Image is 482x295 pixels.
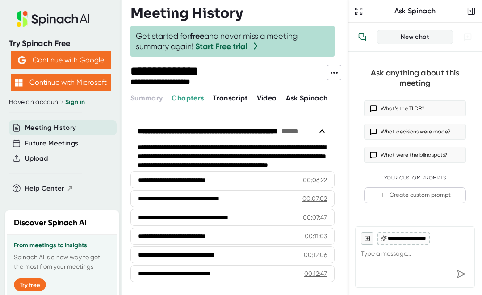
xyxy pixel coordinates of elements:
button: Chapters [172,93,204,104]
button: View conversation history [353,28,371,46]
b: free [190,31,204,41]
button: Help Center [25,183,74,194]
span: Summary [130,94,163,102]
button: Close conversation sidebar [465,5,478,17]
div: Ask anything about this meeting [364,68,466,88]
button: Meeting History [25,123,76,133]
div: Send message [453,266,469,282]
span: Get started for and never miss a meeting summary again! [136,31,329,51]
span: Ask Spinach [286,94,328,102]
p: Spinach AI is a new way to get the most from your meetings [14,253,110,271]
button: Transcript [213,93,248,104]
div: 00:12:06 [304,250,327,259]
button: What decisions were made? [364,124,466,140]
button: Video [257,93,277,104]
span: Help Center [25,183,64,194]
button: Continue with Google [11,51,111,69]
div: 00:07:47 [303,213,327,222]
button: Ask Spinach [286,93,328,104]
span: Transcript [213,94,248,102]
a: Sign in [65,98,85,106]
button: Summary [130,93,163,104]
button: What were the blindspots? [364,147,466,163]
div: 00:07:02 [302,194,327,203]
a: Start Free trial [195,42,247,51]
div: Try Spinach Free [9,38,113,49]
button: Continue with Microsoft [11,74,111,91]
span: Chapters [172,94,204,102]
h2: Discover Spinach AI [14,217,87,229]
button: Upload [25,154,48,164]
div: 00:11:03 [305,232,327,241]
div: Have an account? [9,98,113,106]
button: Future Meetings [25,138,78,149]
button: Create custom prompt [364,187,466,203]
div: New chat [382,33,448,41]
span: Video [257,94,277,102]
img: Aehbyd4JwY73AAAAAElFTkSuQmCC [18,56,26,64]
div: 00:06:22 [303,175,327,184]
div: Your Custom Prompts [364,175,466,181]
div: 00:12:47 [304,269,327,278]
h3: Meeting History [130,5,243,21]
button: What’s the TLDR? [364,100,466,116]
h3: From meetings to insights [14,242,110,249]
div: Ask Spinach [365,7,465,16]
button: Try free [14,278,46,291]
button: Expand to Ask Spinach page [352,5,365,17]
